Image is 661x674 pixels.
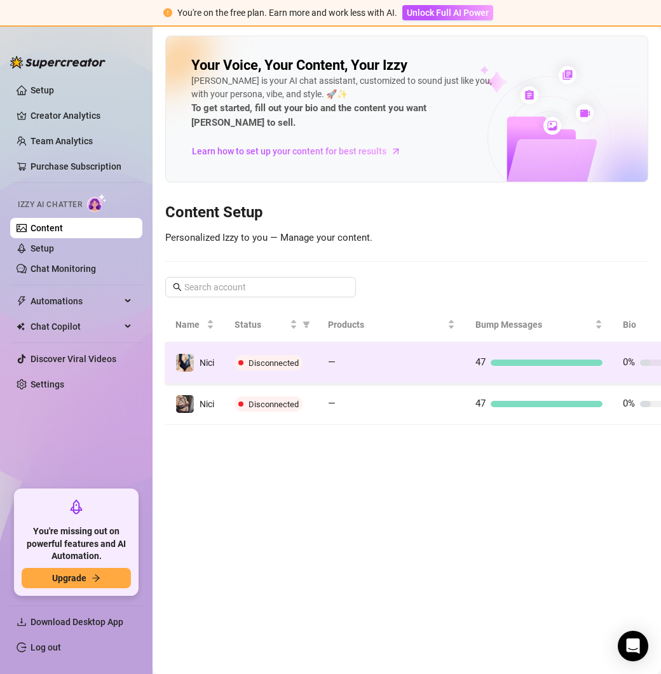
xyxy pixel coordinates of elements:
[200,358,214,368] span: Nici
[165,307,224,342] th: Name
[191,141,411,161] a: Learn how to set up your content for best results
[176,395,194,413] img: Nici
[163,8,172,17] span: exclamation-circle
[31,136,93,146] a: Team Analytics
[249,358,299,368] span: Disconnected
[31,642,61,652] a: Log out
[10,56,106,69] img: logo-BBDzfeDw.svg
[31,156,132,177] a: Purchase Subscription
[475,398,486,409] span: 47
[31,85,54,95] a: Setup
[175,318,204,332] span: Name
[184,280,338,294] input: Search account
[328,398,336,409] span: —
[17,322,25,331] img: Chat Copilot
[173,283,182,292] span: search
[17,617,27,627] span: download
[191,57,407,74] h2: Your Voice, Your Content, Your Izzy
[31,264,96,274] a: Chat Monitoring
[328,356,336,368] span: —
[390,145,402,158] span: arrow-right
[192,144,386,158] span: Learn how to set up your content for best results
[407,8,489,18] span: Unlock Full AI Power
[31,316,121,337] span: Chat Copilot
[31,354,116,364] a: Discover Viral Videos
[31,291,121,311] span: Automations
[69,499,84,515] span: rocket
[52,573,86,583] span: Upgrade
[191,74,493,131] div: [PERSON_NAME] is your AI chat assistant, customized to sound just like you, with your persona, vi...
[249,400,299,409] span: Disconnected
[22,525,131,563] span: You're missing out on powerful features and AI Automation.
[318,307,465,342] th: Products
[31,617,123,627] span: Download Desktop App
[623,356,635,368] span: 0%
[31,223,63,233] a: Content
[18,199,82,211] span: Izzy AI Chatter
[200,399,214,409] span: Nici
[177,8,397,18] span: You're on the free plan. Earn more and work less with AI.
[87,194,107,212] img: AI Chatter
[465,307,613,342] th: Bump Messages
[165,232,372,243] span: Personalized Izzy to you — Manage your content.
[402,5,493,20] button: Unlock Full AI Power
[22,568,131,588] button: Upgradearrow-right
[31,379,64,389] a: Settings
[623,398,635,409] span: 0%
[191,102,426,129] strong: To get started, fill out your bio and the content you want [PERSON_NAME] to sell.
[17,296,27,306] span: thunderbolt
[451,52,648,182] img: ai-chatter-content-library-cLFOSyPT.png
[328,318,445,332] span: Products
[475,356,486,368] span: 47
[475,318,592,332] span: Bump Messages
[31,105,132,126] a: Creator Analytics
[176,354,194,372] img: Nici
[92,574,100,583] span: arrow-right
[31,243,54,253] a: Setup
[402,8,493,18] a: Unlock Full AI Power
[618,631,648,661] div: Open Intercom Messenger
[165,203,648,223] h3: Content Setup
